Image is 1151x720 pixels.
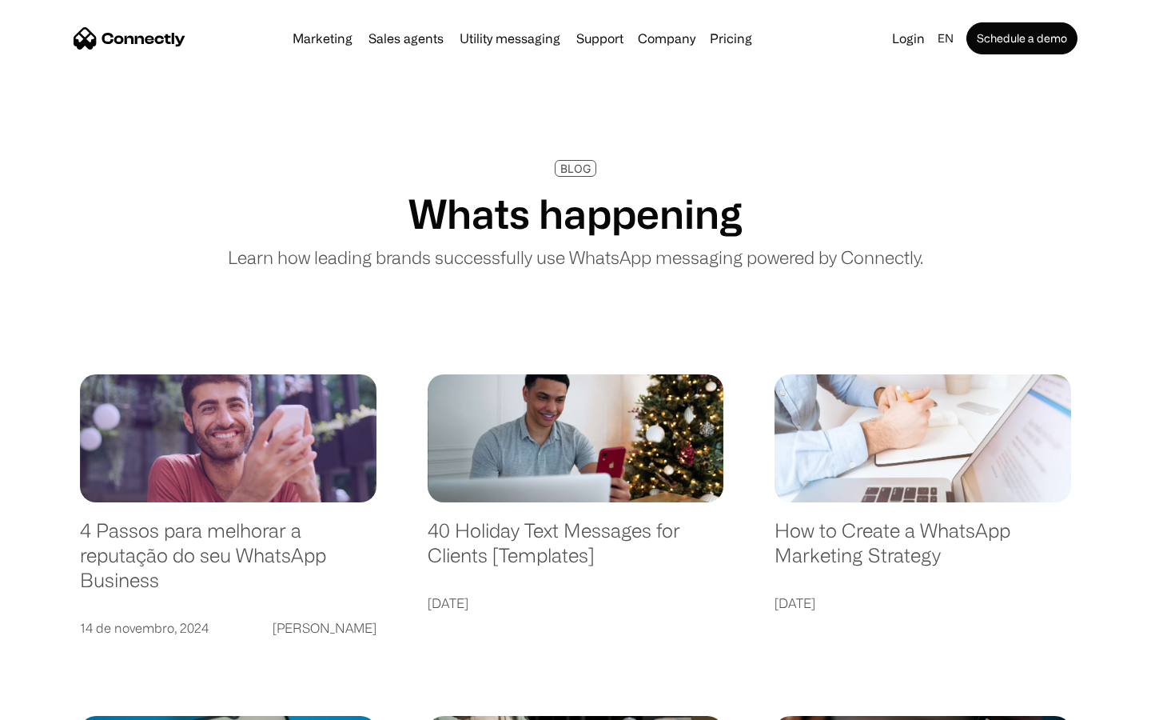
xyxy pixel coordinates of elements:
a: Sales agents [362,32,450,45]
ul: Language list [32,692,96,714]
a: Utility messaging [453,32,567,45]
a: Support [570,32,630,45]
a: Schedule a demo [966,22,1077,54]
p: Learn how leading brands successfully use WhatsApp messaging powered by Connectly. [228,244,923,270]
aside: Language selected: English [16,692,96,714]
div: Company [638,27,695,50]
div: BLOG [560,162,591,174]
a: Pricing [703,32,759,45]
h1: Whats happening [408,190,743,238]
a: 4 Passos para melhorar a reputação do seu WhatsApp Business [80,518,376,608]
a: 40 Holiday Text Messages for Clients [Templates] [428,518,724,583]
a: Marketing [286,32,359,45]
a: How to Create a WhatsApp Marketing Strategy [775,518,1071,583]
a: Login [886,27,931,50]
div: [DATE] [428,592,468,614]
div: 14 de novembro, 2024 [80,617,209,639]
div: [PERSON_NAME] [273,617,376,639]
div: en [938,27,954,50]
div: [DATE] [775,592,815,614]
